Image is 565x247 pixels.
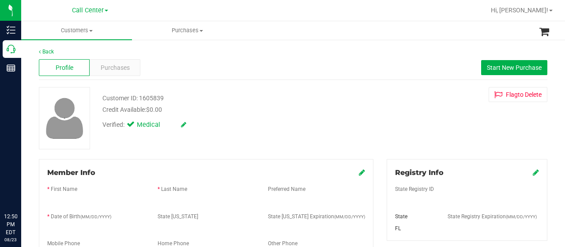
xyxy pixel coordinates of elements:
[268,185,305,193] label: Preferred Name
[39,49,54,55] a: Back
[388,213,441,220] div: State
[506,214,537,219] span: (MM/DD/YYYY)
[137,120,172,130] span: Medical
[72,7,104,14] span: Call Center
[334,214,365,219] span: (MM/DD/YYYY)
[51,213,111,220] label: Date of Birth
[481,60,547,75] button: Start New Purchase
[47,168,95,177] span: Member Info
[489,87,547,102] button: Flagto Delete
[21,27,132,34] span: Customers
[487,64,542,71] span: Start New Purchase
[102,105,350,114] div: Credit Available:
[102,94,164,103] div: Customer ID: 1605839
[268,213,365,220] label: State [US_STATE] Expiration
[56,63,73,72] span: Profile
[7,64,15,72] inline-svg: Reports
[395,185,434,193] label: State Registry ID
[101,63,130,72] span: Purchases
[51,185,77,193] label: First Name
[146,106,162,113] span: $0.00
[7,26,15,34] inline-svg: Inventory
[4,213,17,236] p: 12:50 PM EDT
[41,95,88,141] img: user-icon.png
[26,175,37,186] iframe: Resource center unread badge
[7,45,15,53] inline-svg: Call Center
[80,214,111,219] span: (MM/DD/YYYY)
[388,224,441,232] div: FL
[395,168,444,177] span: Registry Info
[132,27,242,34] span: Purchases
[491,7,548,14] span: Hi, [PERSON_NAME]!
[4,236,17,243] p: 08/23
[9,176,35,203] iframe: Resource center
[158,213,198,220] label: State [US_STATE]
[102,120,186,130] div: Verified:
[448,213,537,220] label: State Registry Expiration
[161,185,187,193] label: Last Name
[132,21,243,40] a: Purchases
[21,21,132,40] a: Customers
